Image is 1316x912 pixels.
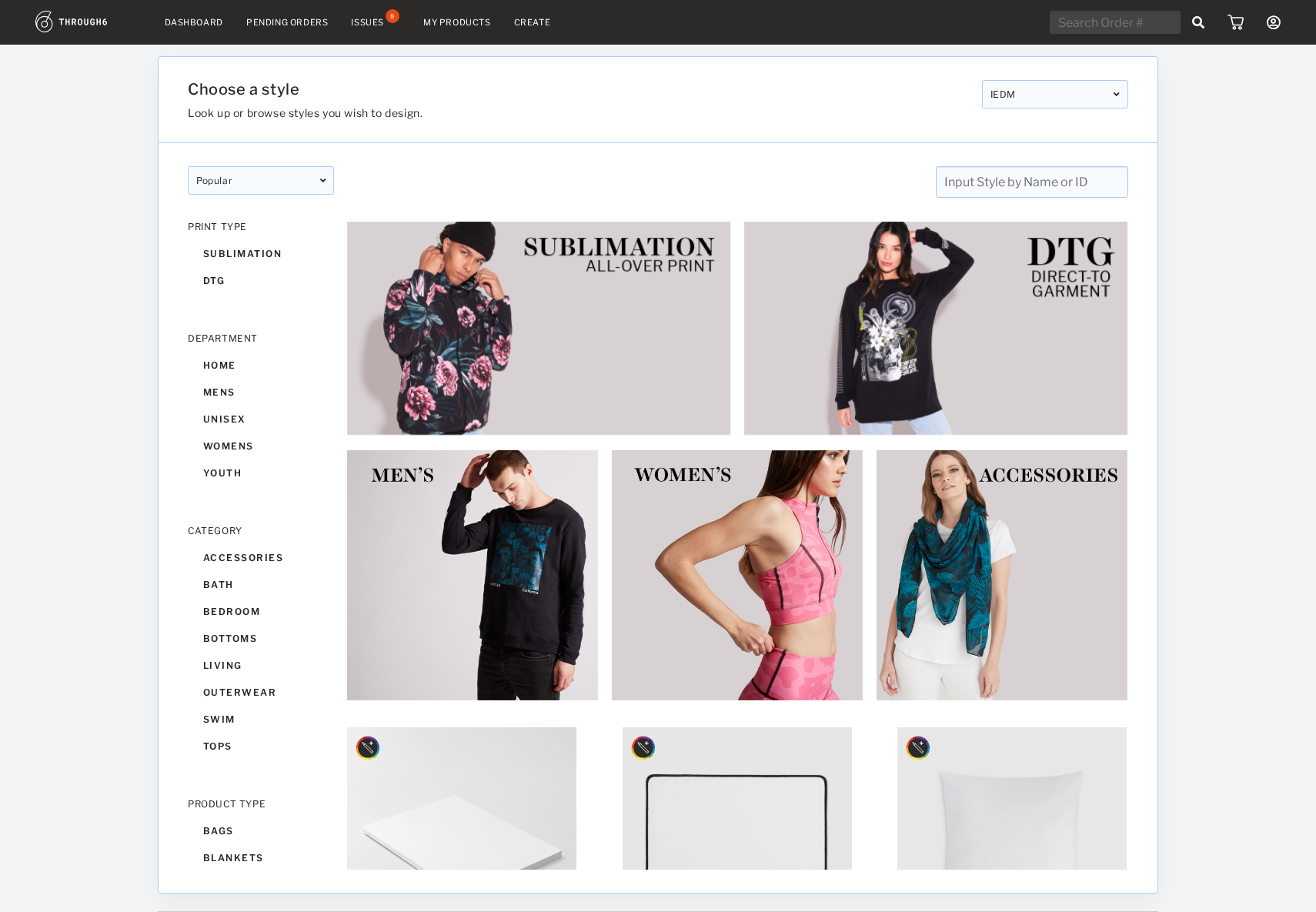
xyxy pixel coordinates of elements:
[35,11,142,32] img: logo.1c10ca64.svg
[188,798,334,810] div: PRODUCT TYPE
[188,379,334,406] div: mens
[514,17,551,28] a: Create
[936,166,1128,198] input: Input Style by Name or ID
[188,571,334,598] div: bath
[351,17,384,28] div: Issues
[743,221,1128,436] img: 2e253fe2-a06e-4c8d-8f72-5695abdd75b9.jpg
[188,652,334,679] div: living
[355,735,381,761] img: style_designer_badgeMockup.svg
[346,221,731,436] img: 6ec95eaf-68e2-44b2-82ac-2cbc46e75c33.jpg
[188,433,334,459] div: womens
[188,221,334,232] div: PRINT TYPE
[876,449,1128,702] img: 1a4a84dd-fa74-4cbf-a7e7-fd3c0281d19c.jpg
[188,166,334,195] div: popular
[905,735,931,761] img: style_designer_badgeMockup.svg
[188,267,334,294] div: dtg
[351,15,400,29] a: Issues8
[188,352,334,379] div: home
[188,598,334,625] div: bedroom
[1050,11,1181,34] input: Search Order #
[188,817,334,844] div: bags
[1227,15,1244,30] img: icon_cart.dab5cea1.svg
[165,17,223,28] a: Dashboard
[346,449,599,702] img: 0ffe952d-58dc-476c-8a0e-7eab160e7a7d.jpg
[423,17,491,28] a: My Products
[188,332,334,344] div: DEPARTMENT
[188,459,334,486] div: youth
[188,80,970,99] h1: Choose a style
[188,106,970,119] h3: Look up or browse styles you wish to design.
[630,735,656,761] img: style_designer_badgeMockup.svg
[982,80,1128,109] div: IEDM
[188,544,334,571] div: accessories
[246,17,328,28] a: Pending Orders
[188,844,334,871] div: blankets
[188,625,334,652] div: bottoms
[188,406,334,433] div: unisex
[188,679,334,706] div: outerwear
[188,733,334,760] div: tops
[188,240,334,267] div: sublimation
[611,449,863,702] img: b885dc43-4427-4fb9-87dd-0f776fe79185.jpg
[188,706,334,733] div: swim
[188,525,334,536] div: CATEGORY
[386,9,399,23] div: 8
